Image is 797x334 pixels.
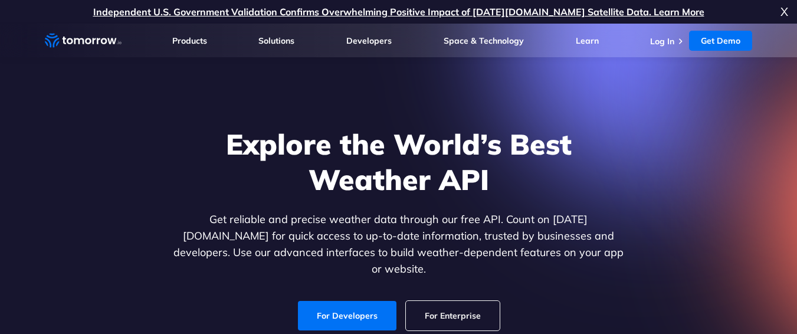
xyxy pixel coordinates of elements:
h1: Explore the World’s Best Weather API [171,126,627,197]
a: Get Demo [689,31,752,51]
a: Space & Technology [444,35,524,46]
p: Get reliable and precise weather data through our free API. Count on [DATE][DOMAIN_NAME] for quic... [171,211,627,277]
a: Solutions [258,35,294,46]
a: For Enterprise [406,301,500,330]
a: Learn [576,35,599,46]
a: Developers [346,35,392,46]
a: Independent U.S. Government Validation Confirms Overwhelming Positive Impact of [DATE][DOMAIN_NAM... [93,6,704,18]
a: For Developers [298,301,396,330]
a: Log In [650,36,674,47]
a: Products [172,35,207,46]
a: Home link [45,32,122,50]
